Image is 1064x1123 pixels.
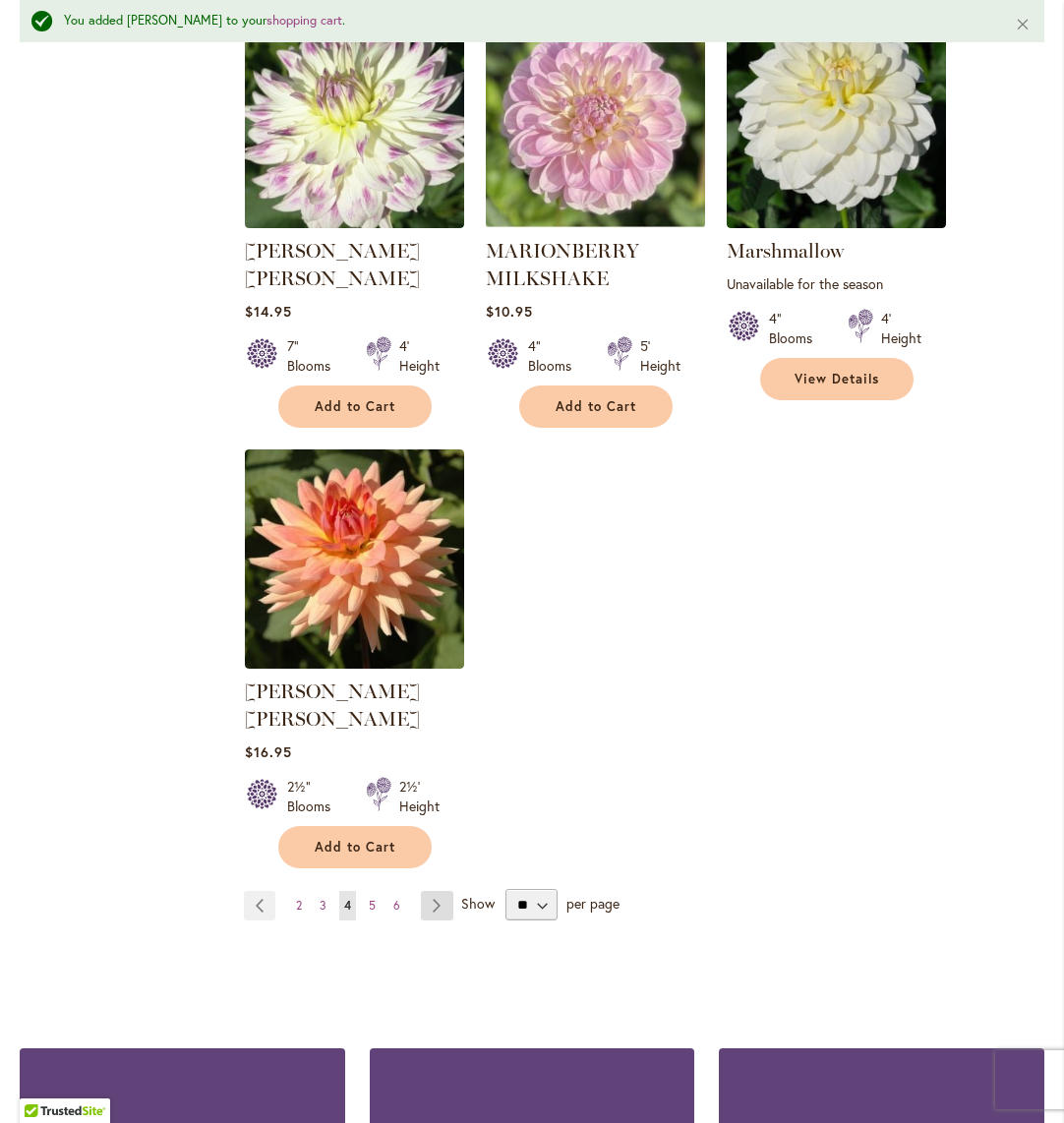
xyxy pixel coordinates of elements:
span: Show [461,894,495,913]
span: $10.95 [486,302,533,321]
a: MARIONBERRY MILKSHAKE [486,213,705,232]
a: [PERSON_NAME] [PERSON_NAME] [245,680,420,731]
a: Marshmallow [727,213,946,232]
span: 4 [344,898,351,913]
img: Marshmallow [727,9,946,228]
span: Add to Cart [315,839,395,856]
div: 4" Blooms [769,309,824,348]
div: 4' Height [399,336,440,376]
a: [PERSON_NAME] [PERSON_NAME] [245,239,420,290]
a: 2 [291,891,307,920]
span: $14.95 [245,302,292,321]
a: View Details [760,358,914,400]
a: Marshmallow [727,239,844,263]
a: 5 [364,891,381,920]
span: View Details [795,371,879,387]
span: 2 [296,898,302,913]
a: Mary Jo [245,654,464,673]
button: Add to Cart [278,385,432,428]
img: MARIONBERRY MILKSHAKE [486,9,705,228]
div: 7" Blooms [287,336,342,376]
a: MARIONBERRY MILKSHAKE [486,239,639,290]
span: per page [566,894,620,913]
div: 4' Height [881,309,921,348]
a: MARGARET ELLEN [245,213,464,232]
div: 2½" Blooms [287,777,342,816]
button: Add to Cart [278,826,432,868]
span: 5 [369,898,376,913]
span: Add to Cart [315,398,395,415]
a: 6 [388,891,405,920]
button: Add to Cart [519,385,673,428]
a: 3 [315,891,331,920]
div: 4" Blooms [528,336,583,376]
div: 2½' Height [399,777,440,816]
a: shopping cart [266,12,342,29]
span: 6 [393,898,400,913]
iframe: Launch Accessibility Center [15,1053,70,1108]
img: MARGARET ELLEN [245,9,464,228]
span: $16.95 [245,742,292,761]
img: Mary Jo [245,449,464,669]
div: You added [PERSON_NAME] to your . [64,12,985,30]
p: Unavailable for the season [727,274,946,293]
div: 5' Height [640,336,680,376]
span: Add to Cart [556,398,636,415]
span: 3 [320,898,326,913]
